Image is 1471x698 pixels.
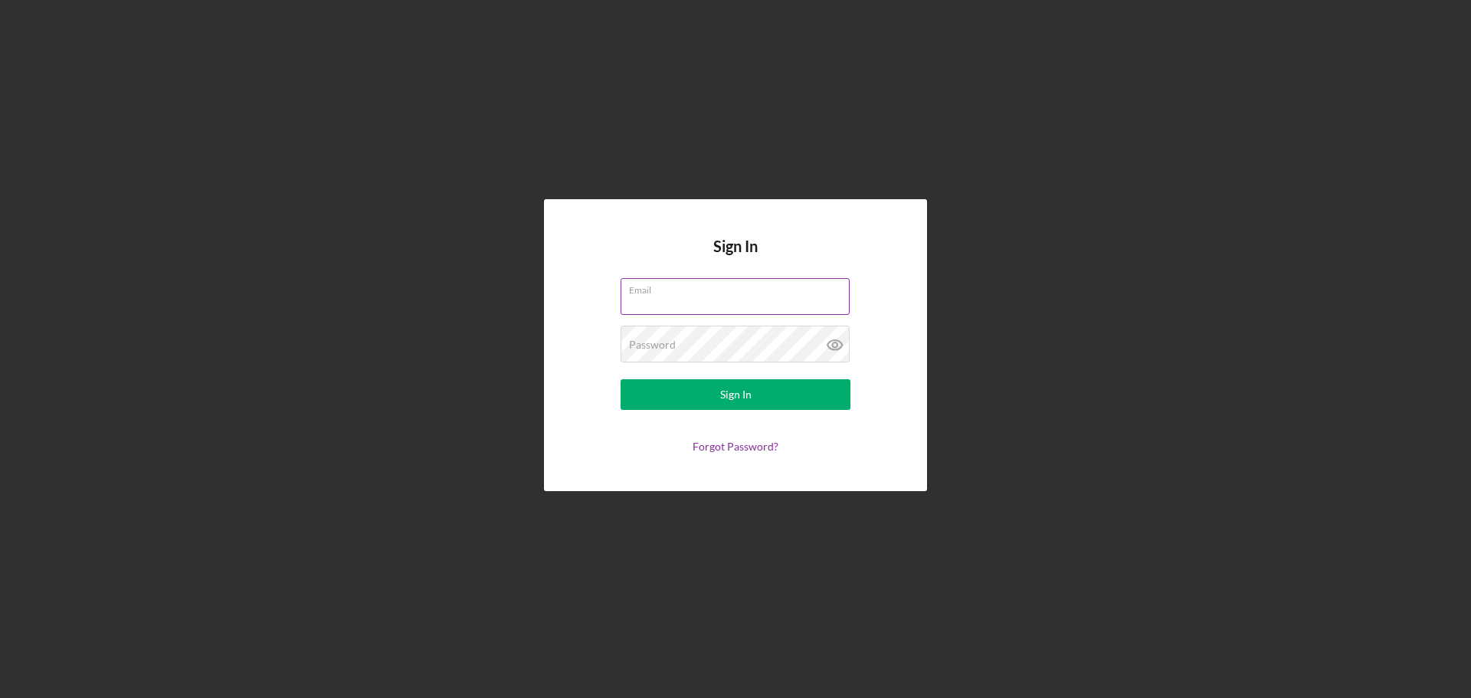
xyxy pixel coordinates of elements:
div: Sign In [720,379,752,410]
h4: Sign In [713,238,758,278]
a: Forgot Password? [693,440,778,453]
button: Sign In [621,379,850,410]
label: Password [629,339,676,351]
label: Email [629,279,850,296]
